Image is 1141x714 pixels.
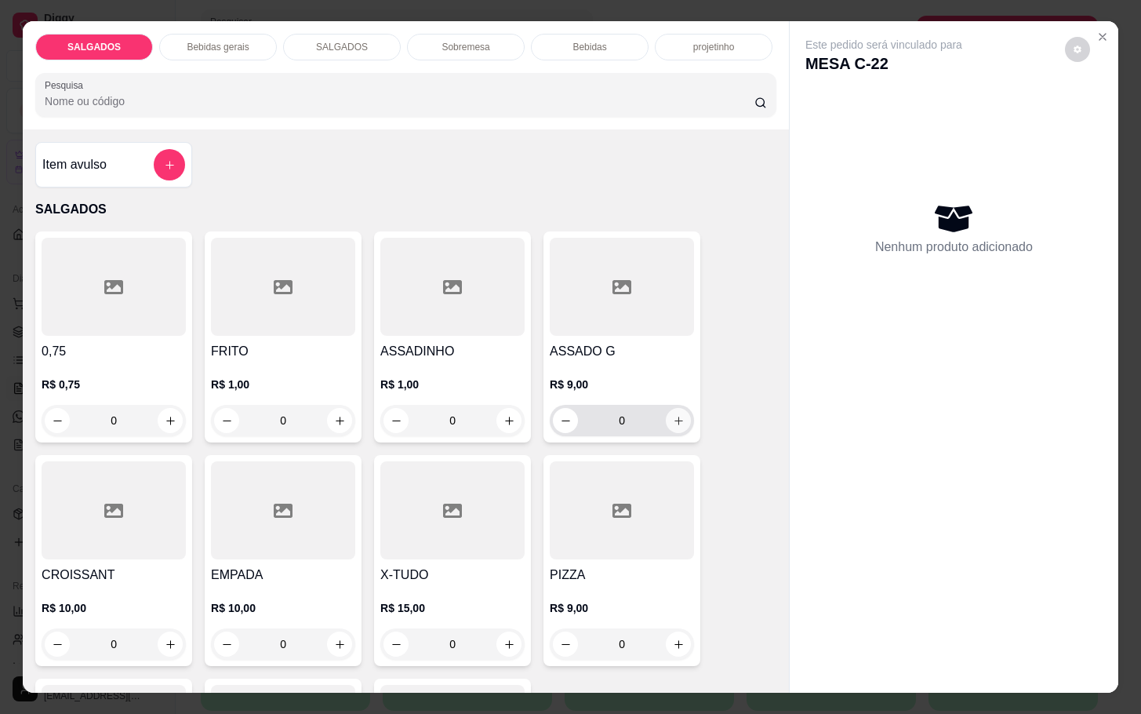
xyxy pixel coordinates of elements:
p: R$ 1,00 [211,377,355,392]
h4: CROISSANT [42,566,186,585]
button: add-separate-item [154,149,185,180]
p: R$ 9,00 [550,600,694,616]
p: SALGADOS [316,41,368,53]
button: decrease-product-quantity [214,408,239,433]
p: Nenhum produto adicionado [875,238,1033,257]
button: decrease-product-quantity [214,632,239,657]
h4: X-TUDO [380,566,525,585]
p: R$ 10,00 [42,600,186,616]
button: decrease-product-quantity [553,632,578,657]
button: decrease-product-quantity [1065,37,1090,62]
h4: 0,75 [42,342,186,361]
p: Este pedido será vinculado para [805,37,962,53]
p: MESA C-22 [805,53,962,75]
p: R$ 0,75 [42,377,186,392]
p: SALGADOS [67,41,121,53]
input: Pesquisa [45,93,754,109]
p: SALGADOS [35,200,776,219]
button: increase-product-quantity [158,408,183,433]
h4: Item avulso [42,155,107,174]
button: increase-product-quantity [327,632,352,657]
h4: FRITO [211,342,355,361]
button: increase-product-quantity [666,408,691,433]
button: Close [1090,24,1115,49]
button: increase-product-quantity [496,408,521,433]
button: decrease-product-quantity [45,632,70,657]
button: increase-product-quantity [327,408,352,433]
button: decrease-product-quantity [383,632,409,657]
button: decrease-product-quantity [383,408,409,433]
p: Bebidas gerais [187,41,249,53]
p: R$ 9,00 [550,377,694,392]
button: increase-product-quantity [496,632,521,657]
h4: ASSADINHO [380,342,525,361]
p: projetinho [693,41,735,53]
p: Sobremesa [442,41,489,53]
button: decrease-product-quantity [45,408,70,433]
button: decrease-product-quantity [553,408,578,433]
p: R$ 1,00 [380,377,525,392]
p: R$ 15,00 [380,600,525,616]
p: Bebidas [572,41,606,53]
h4: EMPADA [211,566,355,585]
button: increase-product-quantity [666,632,691,657]
h4: PIZZA [550,566,694,585]
button: increase-product-quantity [158,632,183,657]
h4: ASSADO G [550,342,694,361]
p: R$ 10,00 [211,600,355,616]
label: Pesquisa [45,78,89,92]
